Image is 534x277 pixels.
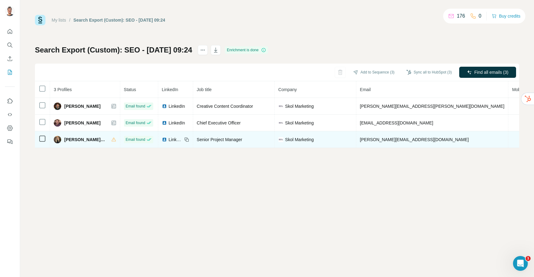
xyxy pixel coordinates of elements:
button: Enrich CSV [5,53,15,64]
div: Enrichment is done [225,46,268,54]
iframe: Intercom live chat [513,256,528,271]
button: Search [5,40,15,51]
span: LinkedIn [162,87,178,92]
span: [EMAIL_ADDRESS][DOMAIN_NAME] [360,120,433,125]
button: Quick start [5,26,15,37]
button: Use Surfe on LinkedIn [5,95,15,107]
span: Email found [126,137,145,142]
span: [PERSON_NAME][EMAIL_ADDRESS][DOMAIN_NAME] [360,137,469,142]
span: [PERSON_NAME] [64,103,100,109]
img: company-logo [278,137,283,142]
span: 1 [526,256,531,261]
button: Add to Sequence (3) [349,68,399,77]
span: 3 Profiles [54,87,72,92]
span: Chief Executive Officer [197,120,241,125]
li: / [69,17,70,23]
img: LinkedIn logo [162,120,167,125]
a: My lists [52,18,66,23]
span: Skol Marketing [285,120,314,126]
p: 0 [479,12,481,20]
h1: Search Export (Custom): SEO - [DATE] 09:24 [35,45,192,55]
span: [PERSON_NAME] [64,120,100,126]
span: Email [360,87,371,92]
button: Use Surfe API [5,109,15,120]
span: LinkedIn [169,120,185,126]
img: Avatar [54,103,61,110]
img: Avatar [54,119,61,127]
span: Status [124,87,136,92]
span: Skol Marketing [285,136,314,143]
img: Avatar [5,6,15,16]
p: 176 [457,12,465,20]
img: Surfe Logo [35,15,45,25]
span: LinkedIn [169,103,185,109]
span: [PERSON_NAME][EMAIL_ADDRESS][PERSON_NAME][DOMAIN_NAME] [360,104,505,109]
span: Skol Marketing [285,103,314,109]
button: Buy credits [492,12,520,20]
img: Avatar [54,136,61,143]
span: LinkedIn [169,136,182,143]
img: company-logo [278,104,283,109]
div: Search Export (Custom): SEO - [DATE] 09:24 [74,17,165,23]
span: Email found [126,120,145,126]
img: LinkedIn logo [162,137,167,142]
img: LinkedIn logo [162,104,167,109]
button: Find all emails (3) [459,67,516,78]
img: company-logo [278,120,283,125]
span: [PERSON_NAME], PMP [64,136,105,143]
button: Sync all to HubSpot (3) [402,68,456,77]
span: Email found [126,103,145,109]
button: Dashboard [5,123,15,134]
span: Company [278,87,297,92]
span: Job title [197,87,212,92]
span: Senior Project Manager [197,137,242,142]
button: actions [198,45,208,55]
button: My lists [5,67,15,78]
span: Find all emails (3) [474,69,508,75]
span: Mobile [512,87,525,92]
span: Creative Content Coordinator [197,104,253,109]
button: Feedback [5,136,15,147]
